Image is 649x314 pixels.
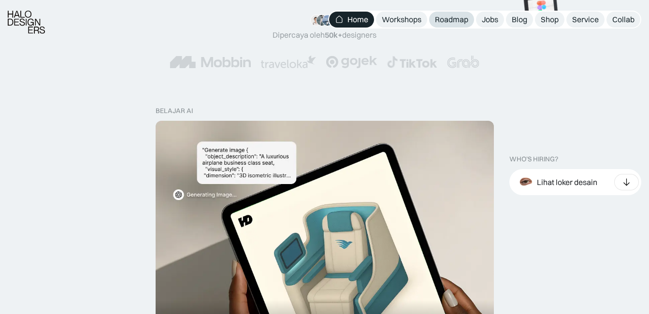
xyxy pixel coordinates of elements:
span: 50k+ [325,30,342,40]
a: Jobs [476,12,504,28]
a: Workshops [376,12,427,28]
div: belajar ai [156,107,193,115]
div: Jobs [482,14,498,25]
a: Shop [535,12,564,28]
div: Roadmap [435,14,468,25]
a: Collab [606,12,640,28]
div: Collab [612,14,635,25]
div: Home [347,14,368,25]
div: Blog [512,14,527,25]
div: Workshops [382,14,421,25]
div: Service [572,14,599,25]
div: WHO’S HIRING? [509,155,558,163]
div: Dipercaya oleh designers [273,30,376,40]
a: Home [329,12,374,28]
div: Shop [541,14,559,25]
a: Roadmap [429,12,474,28]
div: Lihat loker desain [537,177,597,187]
a: Blog [506,12,533,28]
a: Service [566,12,605,28]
